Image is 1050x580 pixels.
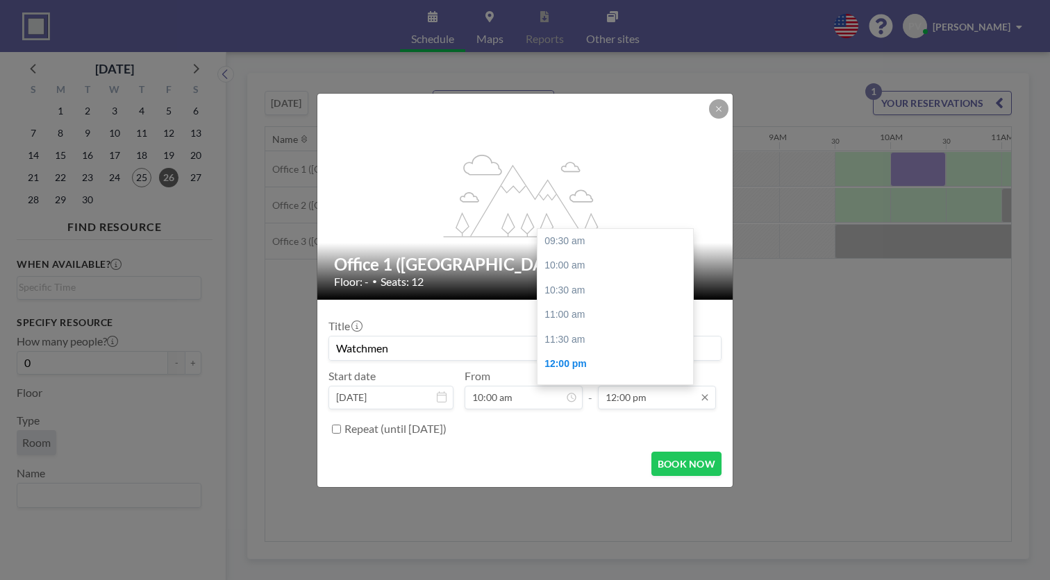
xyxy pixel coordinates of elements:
[334,275,369,289] span: Floor: -
[334,254,717,275] h2: Office 1 ([GEOGRAPHIC_DATA])
[444,153,608,237] g: flex-grow: 1.2;
[344,422,447,436] label: Repeat (until [DATE])
[537,253,700,278] div: 10:00 am
[537,327,700,352] div: 11:30 am
[537,352,700,377] div: 12:00 pm
[328,369,376,383] label: Start date
[588,374,592,404] span: -
[651,452,722,476] button: BOOK NOW
[465,369,490,383] label: From
[537,377,700,402] div: 12:30 pm
[372,276,377,287] span: •
[537,302,700,327] div: 11:00 am
[329,336,721,360] input: Philip's reservation
[537,278,700,303] div: 10:30 am
[537,229,700,254] div: 09:30 am
[328,319,361,333] label: Title
[381,275,424,289] span: Seats: 12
